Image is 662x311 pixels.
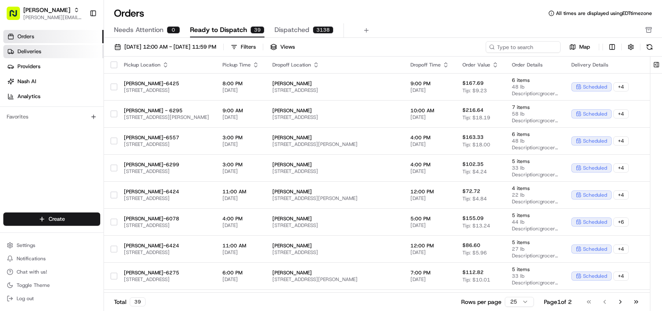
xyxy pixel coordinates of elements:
span: Toggle Theme [17,282,50,289]
span: [DATE] [410,195,449,202]
span: 5 items [512,158,558,165]
span: [DATE] [222,141,259,148]
div: + 4 [613,82,629,91]
div: Start new chat [28,79,136,88]
div: Order Details [512,62,558,68]
span: Map [579,43,590,51]
a: 📗Knowledge Base [5,117,67,132]
span: 11:00 AM [222,188,259,195]
span: scheduled [583,84,607,90]
span: Tip: $13.24 [462,222,490,229]
span: Tip: $18.19 [462,114,490,121]
span: Pylon [83,141,101,147]
span: $72.72 [462,188,480,195]
span: Description: grocery bags [512,90,558,97]
span: 4:00 PM [410,161,449,168]
span: scheduled [583,192,607,198]
div: 39 [250,26,264,34]
a: 💻API Documentation [67,117,137,132]
span: 33 lb [512,273,558,279]
span: [DATE] [410,141,449,148]
span: Tip: $10.01 [462,276,490,283]
button: [PERSON_NAME][EMAIL_ADDRESS][PERSON_NAME][DOMAIN_NAME] [23,14,83,21]
span: $216.64 [462,107,484,114]
span: Log out [17,295,34,302]
span: [DATE] [222,195,259,202]
span: Nash AI [17,78,36,85]
button: Map [564,42,595,52]
div: + 4 [613,244,629,254]
span: Tip: $4.24 [462,168,487,175]
span: Description: grocery bags [512,198,558,205]
span: 5 items [512,212,558,219]
span: scheduled [583,246,607,252]
span: [STREET_ADDRESS] [272,249,397,256]
span: 48 lb [512,138,558,144]
span: [PERSON_NAME] [272,188,397,195]
a: Deliveries [3,45,104,58]
img: Nash [8,8,25,25]
span: Description: grocery bags [512,279,558,286]
span: scheduled [583,138,607,144]
span: [DATE] [222,276,259,283]
span: 9:00 AM [222,107,259,114]
div: Dropoff Time [410,62,449,68]
span: Description: grocery bags [512,225,558,232]
span: [DATE] [222,249,259,256]
span: API Documentation [79,121,133,129]
span: [PERSON_NAME]-6078 [124,215,209,222]
div: 3138 [313,26,333,34]
span: Description: grocery bags [512,171,558,178]
div: Total [114,297,146,306]
div: Dropoff Location [272,62,397,68]
button: [DATE] 12:00 AM - [DATE] 11:59 PM [111,41,220,53]
input: Type to search [486,41,561,53]
a: Powered byPylon [59,141,101,147]
span: [STREET_ADDRESS] [124,249,209,256]
span: 33 lb [512,165,558,171]
button: Log out [3,293,100,304]
input: Clear [22,54,137,62]
span: 4 items [512,185,558,192]
span: Tip: $5.96 [462,249,487,256]
div: 0 [167,26,180,34]
a: Analytics [3,90,104,103]
span: Description: grocery bags [512,117,558,124]
span: [PERSON_NAME]-6424 [124,242,209,249]
span: [PERSON_NAME]-6424 [124,188,209,195]
span: [PERSON_NAME]-6299 [124,161,209,168]
span: 10:00 AM [410,107,449,114]
span: [STREET_ADDRESS][PERSON_NAME] [272,141,397,148]
span: $155.09 [462,215,484,222]
span: 5 items [512,239,558,246]
span: [STREET_ADDRESS] [272,114,397,121]
span: scheduled [583,273,607,279]
div: + 4 [613,163,629,173]
span: Description: grocery bags [512,144,558,151]
span: 8:00 PM [222,80,259,87]
span: scheduled [583,219,607,225]
span: [STREET_ADDRESS] [124,276,209,283]
span: Providers [17,63,40,70]
div: + 4 [613,109,629,118]
span: Ready to Dispatch [190,25,247,35]
span: [DATE] [410,249,449,256]
img: 1736555255976-a54dd68f-1ca7-489b-9aae-adbdc363a1c4 [8,79,23,94]
span: [PERSON_NAME] [272,134,397,141]
span: Dispatched [274,25,309,35]
span: 6 items [512,131,558,138]
div: Filters [241,43,256,51]
span: [DATE] [410,87,449,94]
span: [DATE] [222,222,259,229]
span: Analytics [17,93,40,100]
div: + 4 [613,272,629,281]
span: 5:00 PM [410,215,449,222]
span: Tip: $9.23 [462,87,487,94]
span: scheduled [583,165,607,171]
button: Views [267,41,299,53]
a: Orders [3,30,104,43]
div: + 6 [613,217,629,227]
span: Tip: $18.00 [462,141,490,148]
span: [PERSON_NAME] [272,242,397,249]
